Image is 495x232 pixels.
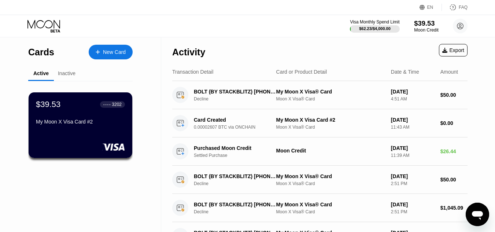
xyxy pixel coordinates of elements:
[112,102,122,107] div: 3202
[276,96,385,102] div: Moon X Visa® Card
[466,203,489,226] iframe: Button to launch messaging window
[350,19,399,25] div: Visa Monthly Spend Limit
[33,70,49,76] div: Active
[459,5,468,10] div: FAQ
[276,148,385,154] div: Moon Credit
[194,173,276,179] div: BOLT (BY STACKBLITZ) [PHONE_NUMBER] US
[440,120,468,126] div: $0.00
[359,26,391,31] div: $62.23 / $4,000.00
[28,47,54,58] div: Cards
[29,92,132,158] div: $39.53● ● ● ●3202My Moon X Visa Card #2
[391,89,435,95] div: [DATE]
[391,117,435,123] div: [DATE]
[276,173,385,179] div: My Moon X Visa® Card
[391,209,435,214] div: 2:51 PM
[442,4,468,11] div: FAQ
[414,19,439,27] div: $39.53
[194,209,282,214] div: Decline
[194,117,276,123] div: Card Created
[172,109,468,137] div: Card Created0.00002607 BTC via ONCHAINMy Moon X Visa Card #2Moon X Visa® Card[DATE]11:43 AM$0.00
[440,177,468,183] div: $50.00
[103,49,126,55] div: New Card
[391,69,419,75] div: Date & Time
[172,47,205,58] div: Activity
[391,125,435,130] div: 11:43 AM
[440,69,458,75] div: Amount
[391,153,435,158] div: 11:39 AM
[58,70,75,76] div: Inactive
[414,27,439,33] div: Moon Credit
[391,145,435,151] div: [DATE]
[194,96,282,102] div: Decline
[194,145,276,151] div: Purchased Moon Credit
[350,19,399,33] div: Visa Monthly Spend Limit$62.23/$4,000.00
[103,103,111,106] div: ● ● ● ●
[194,202,276,207] div: BOLT (BY STACKBLITZ) [PHONE_NUMBER] US
[391,96,435,102] div: 4:51 AM
[276,69,327,75] div: Card or Product Detail
[420,4,442,11] div: EN
[442,47,464,53] div: Export
[89,45,133,59] div: New Card
[276,202,385,207] div: My Moon X Visa® Card
[276,209,385,214] div: Moon X Visa® Card
[172,194,468,222] div: BOLT (BY STACKBLITZ) [PHONE_NUMBER] USDeclineMy Moon X Visa® CardMoon X Visa® Card[DATE]2:51 PM$1...
[172,137,468,166] div: Purchased Moon CreditSettled PurchaseMoon Credit[DATE]11:39 AM$26.44
[440,205,468,211] div: $1,045.09
[427,5,433,10] div: EN
[276,125,385,130] div: Moon X Visa® Card
[440,148,468,154] div: $26.44
[36,100,60,109] div: $39.53
[414,19,439,33] div: $39.53Moon Credit
[439,44,468,56] div: Export
[391,173,435,179] div: [DATE]
[172,166,468,194] div: BOLT (BY STACKBLITZ) [PHONE_NUMBER] USDeclineMy Moon X Visa® CardMoon X Visa® Card[DATE]2:51 PM$5...
[194,125,282,130] div: 0.00002607 BTC via ONCHAIN
[276,89,385,95] div: My Moon X Visa® Card
[391,181,435,186] div: 2:51 PM
[276,181,385,186] div: Moon X Visa® Card
[194,89,276,95] div: BOLT (BY STACKBLITZ) [PHONE_NUMBER] US
[172,69,213,75] div: Transaction Detail
[36,119,125,125] div: My Moon X Visa Card #2
[391,202,435,207] div: [DATE]
[440,92,468,98] div: $50.00
[276,117,385,123] div: My Moon X Visa Card #2
[194,181,282,186] div: Decline
[172,81,468,109] div: BOLT (BY STACKBLITZ) [PHONE_NUMBER] USDeclineMy Moon X Visa® CardMoon X Visa® Card[DATE]4:51 AM$5...
[194,153,282,158] div: Settled Purchase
